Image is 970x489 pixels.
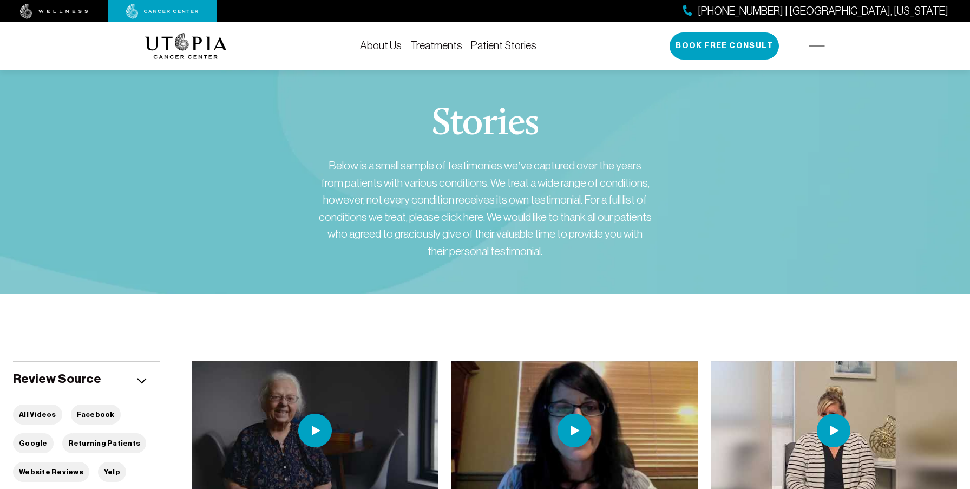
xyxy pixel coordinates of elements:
button: Google [13,433,54,453]
a: Patient Stories [471,40,536,51]
img: cancer center [126,4,199,19]
img: play icon [298,414,332,447]
div: Below is a small sample of testimonies we’ve captured over the years from patients with various c... [317,157,653,259]
img: play icon [558,414,591,447]
a: [PHONE_NUMBER] | [GEOGRAPHIC_DATA], [US_STATE] [683,3,948,19]
button: Website Reviews [13,462,89,482]
a: Treatments [410,40,462,51]
button: Yelp [98,462,126,482]
button: Book Free Consult [670,32,779,60]
img: wellness [20,4,88,19]
button: Returning Patients [62,433,147,453]
img: icon [137,378,147,384]
h1: Stories [431,105,539,144]
h5: Review Source [13,370,101,387]
button: Facebook [71,405,121,425]
button: All Videos [13,405,62,425]
a: About Us [360,40,402,51]
img: icon-hamburger [809,42,825,50]
img: logo [145,33,227,59]
span: [PHONE_NUMBER] | [GEOGRAPHIC_DATA], [US_STATE] [698,3,948,19]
